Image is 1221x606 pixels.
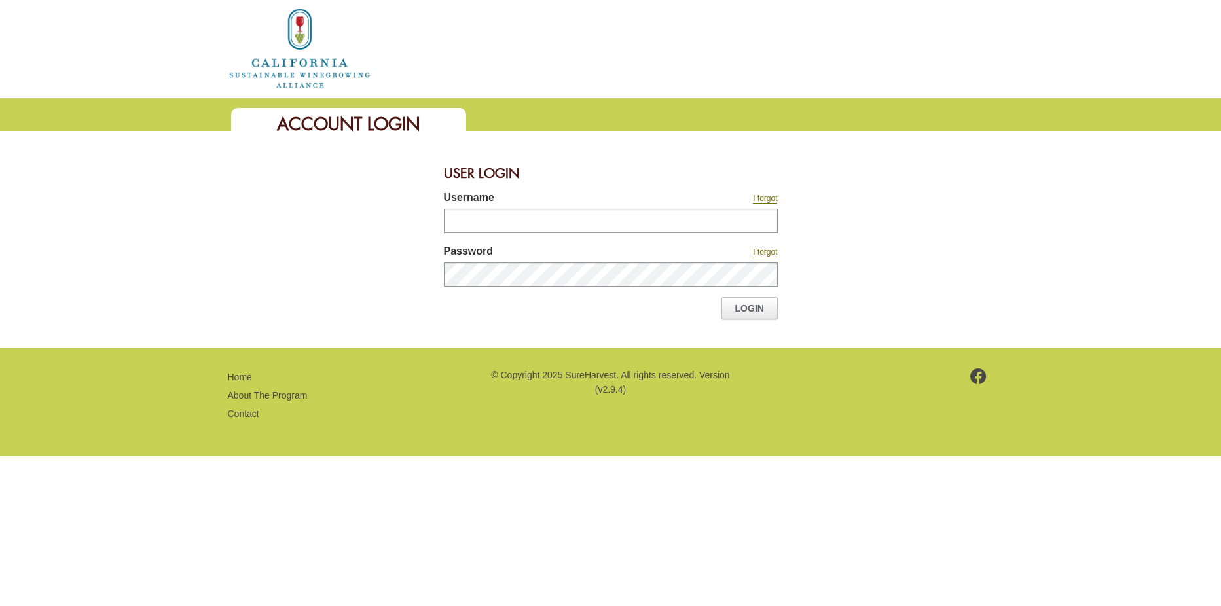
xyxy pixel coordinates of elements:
a: I forgot [753,194,777,204]
img: logo_cswa2x.png [228,7,372,90]
p: © Copyright 2025 SureHarvest. All rights reserved. Version (v2.9.4) [489,368,731,397]
a: About The Program [228,390,308,401]
label: Password [444,243,660,262]
a: Login [721,297,778,319]
img: footer-facebook.png [970,368,987,384]
a: Home [228,42,372,53]
span: Account Login [277,113,420,135]
div: User Login [444,157,778,190]
label: Username [444,190,660,209]
a: Home [228,372,252,382]
a: I forgot [753,247,777,257]
a: Contact [228,408,259,419]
